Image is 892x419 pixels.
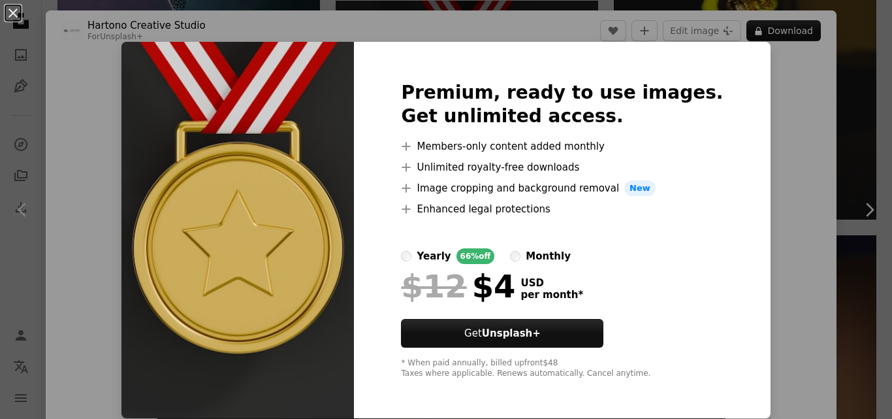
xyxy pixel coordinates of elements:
input: yearly66%off [401,251,411,261]
span: per month * [520,289,583,301]
li: Enhanced legal protections [401,201,723,217]
span: USD [520,277,583,289]
div: monthly [526,248,571,264]
button: GetUnsplash+ [401,319,603,348]
div: $4 [401,269,515,303]
img: premium_photo-1713967593106-202e5971416f [121,42,354,418]
li: Members-only content added monthly [401,139,723,154]
span: New [624,180,656,196]
li: Image cropping and background removal [401,180,723,196]
div: * When paid annually, billed upfront $48 Taxes where applicable. Renews automatically. Cancel any... [401,358,723,379]
div: yearly [417,248,451,264]
li: Unlimited royalty-free downloads [401,159,723,175]
div: 66% off [456,248,495,264]
strong: Unsplash+ [482,327,541,339]
h2: Premium, ready to use images. Get unlimited access. [401,81,723,128]
span: $12 [401,269,466,303]
input: monthly [510,251,520,261]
